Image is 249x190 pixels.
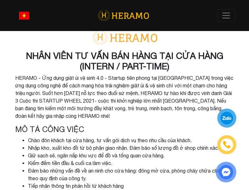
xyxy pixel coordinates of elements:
li: Đảm bảo những vấn đề về an ninh cho cửa hàng: đóng mở cửa, phòng cháy chữa cháy,... theo quy định... [28,167,234,182]
a: phone-icon [218,136,235,153]
li: Tiếp nhận thông tin phản hồi từ khách hàng [28,182,234,190]
h4: Mô tả công việc [15,125,234,134]
img: logo-with-text.png [90,30,160,45]
h3: NHÂN VIÊN TƯ VẤN BÁN HÀNG TẠI CỬA HÀNG (INTERN / PART-TIME) [15,50,234,72]
p: HERAMO - Ứng dụng giặt ủi vệ sinh 4.0 - Startup tiên phong tại [GEOGRAPHIC_DATA] trong việc ứng d... [15,74,234,120]
li: Giữ sạch sẽ, ngăn nắp khu vực để đồ và tổng quan cửa hàng. [28,152,234,159]
li: Kiểm đếm tiền đầu & cuối ca làm việc. [28,159,234,167]
li: Chào đón khách tại cửa hàng, tư vấn gói dịch vụ theo nhu cầu của khách. [28,136,234,144]
img: phone-icon [223,141,231,149]
li: Nhập kho, xuất kho đồ từ bộ phận giao nhận. Đảm bảo số lượng đồ ở shop chính xác. [28,144,234,152]
img: logo [97,9,149,22]
img: vn-flag.png [19,12,29,20]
